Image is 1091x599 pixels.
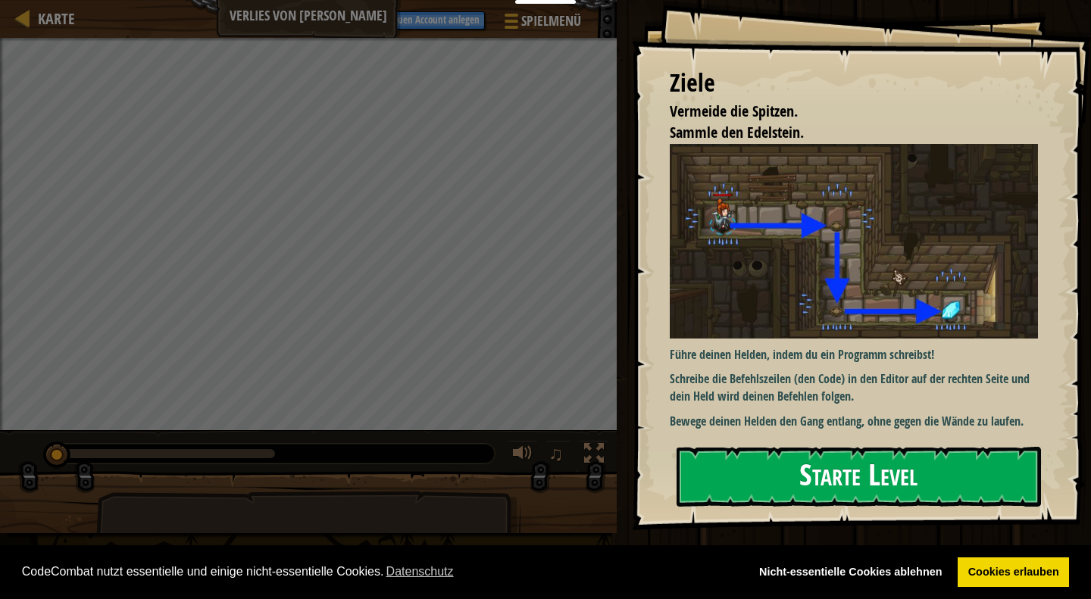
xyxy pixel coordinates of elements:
[382,11,485,30] button: Neuen Account anlegen
[670,413,1049,430] p: Bewege deinen Helden den Gang entlang, ohne gegen die Wände zu laufen.
[749,557,952,588] a: deny cookies
[295,6,336,34] button: Ask AI
[521,11,581,31] span: Spielmenü
[651,101,1034,123] li: Vermeide die Spitzen.
[383,560,455,583] a: learn more about cookies
[677,447,1041,507] button: Starte Level
[344,11,367,26] span: Tipps
[670,346,1049,363] p: Führe deinen Helden, indem du ein Programm schreibst!
[549,442,564,465] span: ♫
[670,122,804,142] span: Sammle den Edelstein.
[670,66,1038,101] div: Ziele
[30,8,75,29] a: Karte
[670,144,1049,338] img: Dungeons of kithgard
[492,6,590,42] button: Spielmenü
[22,560,737,583] span: CodeCombat nutzt essentielle und einige nicht-essentielle Cookies.
[670,101,798,121] span: Vermeide die Spitzen.
[303,11,329,26] span: Ask AI
[545,440,571,471] button: ♫
[508,440,538,471] button: Lautstärke anpassen
[670,370,1049,405] p: Schreibe die Befehlszeilen (den Code) in den Editor auf der rechten Seite und dein Held wird dein...
[651,122,1034,144] li: Sammle den Edelstein.
[958,557,1069,588] a: allow cookies
[38,8,75,29] span: Karte
[579,440,609,471] button: Fullscreen umschalten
